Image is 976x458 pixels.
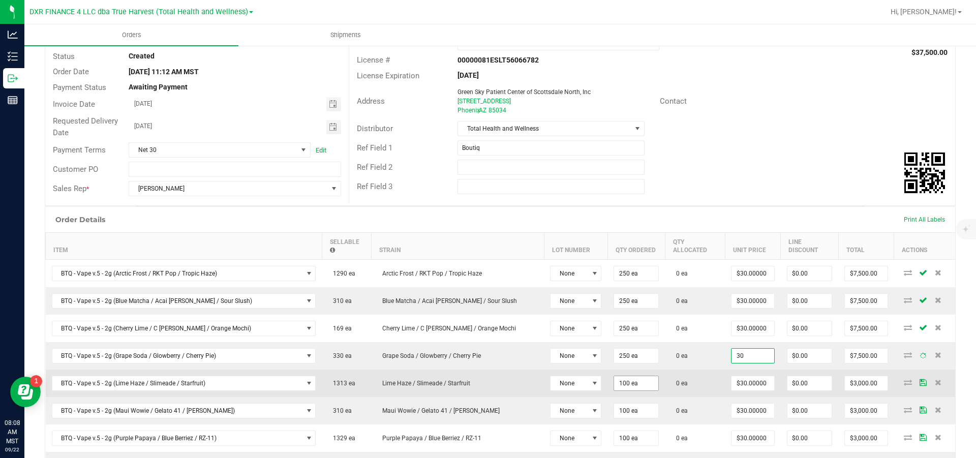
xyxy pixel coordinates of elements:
[129,52,155,60] strong: Created
[781,233,839,260] th: Line Discount
[357,163,392,172] span: Ref Field 2
[551,266,588,281] span: None
[129,181,327,196] span: [PERSON_NAME]
[787,431,832,445] input: 0
[838,233,894,260] th: Total
[671,297,688,304] span: 0 ea
[357,71,419,80] span: License Expiration
[53,100,95,109] span: Invoice Date
[52,321,316,336] span: NO DATA FOUND
[904,152,945,193] img: Scan me!
[845,294,887,308] input: 0
[326,120,341,134] span: Toggle calendar
[787,266,832,281] input: 0
[316,146,326,154] a: Edit
[607,233,665,260] th: Qty Ordered
[328,380,355,387] span: 1313 ea
[53,165,98,174] span: Customer PO
[910,38,948,47] span: Order Total
[30,375,42,387] iframe: Resource center unread badge
[614,321,658,335] input: 0
[238,24,452,46] a: Shipments
[8,95,18,105] inline-svg: Reports
[458,121,631,136] span: Total Health and Wellness
[55,216,105,224] h1: Order Details
[551,404,588,418] span: None
[377,270,482,277] span: Arctic Frost / RKT Pop / Tropic Haze
[53,67,89,76] span: Order Date
[489,107,506,114] span: 85034
[5,418,20,446] p: 08:08 AM MST
[129,143,297,157] span: Net 30
[457,98,511,105] span: [STREET_ADDRESS]
[845,349,887,363] input: 0
[916,269,931,276] span: Save Order Detail
[377,297,517,304] span: Blue Matcha / Acai [PERSON_NAME] / Sour Slush
[845,266,887,281] input: 0
[671,352,688,359] span: 0 ea
[457,56,539,64] strong: 00000081ESLT56066782
[328,297,352,304] span: 310 ea
[911,48,948,56] strong: $37,500.00
[614,266,658,281] input: 0
[614,349,658,363] input: 0
[725,233,780,260] th: Unit Price
[931,379,946,385] span: Delete Order Detail
[322,233,371,260] th: Sellable
[731,294,774,308] input: 0
[904,216,945,223] span: Print All Labels
[671,380,688,387] span: 0 ea
[916,353,931,359] span: Save Order Detail
[671,270,688,277] span: 0 ea
[894,233,955,260] th: Actions
[731,376,774,390] input: 0
[371,233,544,260] th: Strain
[665,233,725,260] th: Qty Allocated
[787,376,832,390] input: 0
[357,124,393,133] span: Distributor
[551,321,588,335] span: None
[129,68,199,76] strong: [DATE] 11:12 AM MST
[614,294,658,308] input: 0
[357,38,413,47] span: Destination DBA
[29,8,248,16] span: DXR FINANCE 4 LLC dba True Harvest (Total Health and Wellness)
[787,321,832,335] input: 0
[551,376,588,390] span: None
[328,325,352,332] span: 169 ea
[787,404,832,418] input: 0
[52,293,316,309] span: NO DATA FOUND
[845,404,887,418] input: 0
[52,266,316,281] span: NO DATA FOUND
[8,51,18,62] inline-svg: Inventory
[377,352,481,359] span: Grape Soda / Glowberry / Cherry Pie
[129,83,188,91] strong: Awaiting Payment
[731,266,774,281] input: 0
[544,233,607,260] th: Lot Number
[52,321,303,335] span: BTQ - Vape v.5 - 2g (Cherry Lime / C [PERSON_NAME] / Orange Mochi)
[731,321,774,335] input: 0
[845,376,887,390] input: 0
[916,379,931,385] span: Save Order Detail
[916,297,931,303] span: Save Order Detail
[52,266,303,281] span: BTQ - Vape v.5 - 2g (Arctic Frost / RKT Pop / Tropic Haze)
[328,352,352,359] span: 330 ea
[931,407,946,413] span: Delete Order Detail
[53,116,118,137] span: Requested Delivery Date
[845,321,887,335] input: 0
[916,434,931,440] span: Save Order Detail
[326,97,341,111] span: Toggle calendar
[671,407,688,414] span: 0 ea
[8,29,18,40] inline-svg: Analytics
[916,407,931,413] span: Save Order Detail
[551,294,588,308] span: None
[614,404,658,418] input: 0
[660,97,687,106] span: Contact
[614,376,658,390] input: 0
[931,352,946,358] span: Delete Order Detail
[108,30,155,40] span: Orders
[52,376,316,391] span: NO DATA FOUND
[8,73,18,83] inline-svg: Outbound
[731,431,774,445] input: 0
[53,52,75,61] span: Status
[52,404,303,418] span: BTQ - Vape v.5 - 2g (Maui Wowie / Gelato 41 / [PERSON_NAME])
